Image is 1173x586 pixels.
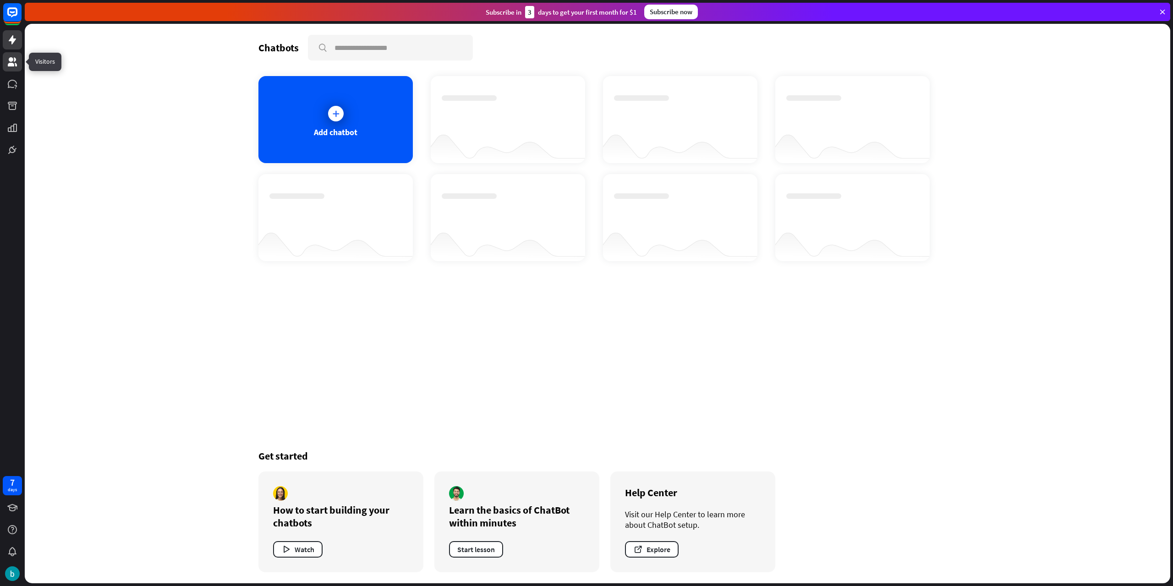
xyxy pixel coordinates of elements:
[10,478,15,487] div: 7
[449,541,503,558] button: Start lesson
[273,504,409,529] div: How to start building your chatbots
[314,127,357,137] div: Add chatbot
[273,541,323,558] button: Watch
[7,4,35,31] button: Open LiveChat chat widget
[625,509,761,530] div: Visit our Help Center to learn more about ChatBot setup.
[644,5,698,19] div: Subscribe now
[273,486,288,501] img: author
[258,41,299,54] div: Chatbots
[449,486,464,501] img: author
[525,6,534,18] div: 3
[8,487,17,493] div: days
[625,486,761,499] div: Help Center
[625,541,679,558] button: Explore
[258,449,937,462] div: Get started
[449,504,585,529] div: Learn the basics of ChatBot within minutes
[486,6,637,18] div: Subscribe in days to get your first month for $1
[3,476,22,495] a: 7 days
